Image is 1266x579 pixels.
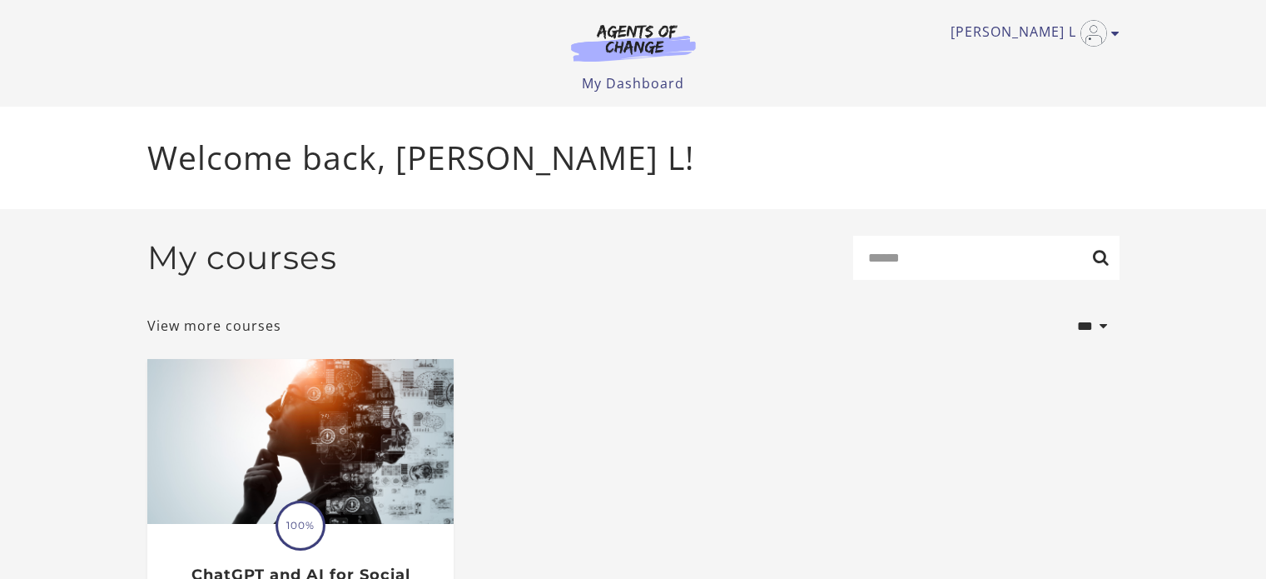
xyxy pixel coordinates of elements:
[147,316,281,336] a: View more courses
[582,74,684,92] a: My Dashboard
[147,238,337,277] h2: My courses
[951,20,1111,47] a: Toggle menu
[147,133,1120,182] p: Welcome back, [PERSON_NAME] L!
[554,23,713,62] img: Agents of Change Logo
[278,503,323,548] span: 100%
